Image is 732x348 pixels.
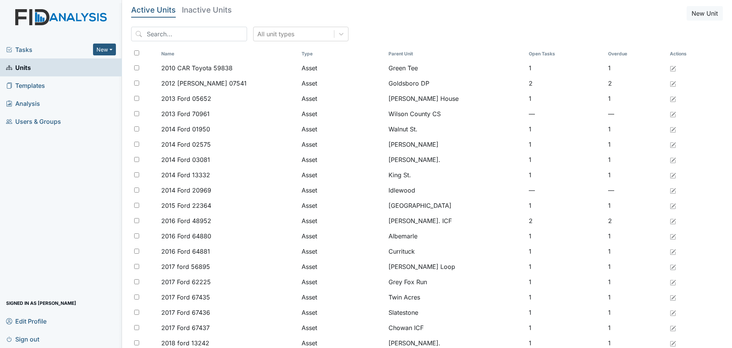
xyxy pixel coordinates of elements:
a: Edit [670,170,676,180]
td: [PERSON_NAME] House [385,91,526,106]
input: Search... [131,27,247,41]
span: 2016 Ford 64881 [161,247,210,256]
span: Analysis [6,97,40,109]
span: 2013 Ford 05652 [161,94,211,103]
td: 1 [605,167,667,183]
td: Asset [299,152,385,167]
h5: Inactive Units [182,6,232,14]
span: 2015 Ford 22364 [161,201,211,210]
td: Walnut St. [385,121,526,137]
th: Toggle SortBy [526,47,605,60]
td: Asset [299,320,385,335]
span: 2017 Ford 67437 [161,323,210,332]
td: Chowan ICF [385,320,526,335]
span: 2017 ford 56895 [161,262,210,271]
a: Edit [670,262,676,271]
td: King St. [385,167,526,183]
td: Asset [299,167,385,183]
th: Toggle SortBy [605,47,667,60]
a: Edit [670,155,676,164]
th: Toggle SortBy [299,47,385,60]
td: [GEOGRAPHIC_DATA] [385,198,526,213]
span: 2010 CAR Toyota 59838 [161,63,233,73]
td: — [605,106,667,121]
td: 2 [526,76,605,91]
td: 1 [605,320,667,335]
td: Asset [299,305,385,320]
td: 1 [526,167,605,183]
td: Grey Fox Run [385,274,526,290]
td: Asset [299,137,385,152]
td: 1 [526,228,605,244]
span: Units [6,62,31,73]
td: Asset [299,76,385,91]
a: Edit [670,231,676,241]
td: 1 [526,121,605,137]
td: 2 [605,213,667,228]
span: 2017 Ford 67435 [161,293,210,302]
span: 2017 Ford 62225 [161,277,211,286]
td: Green Tee [385,60,526,76]
td: [PERSON_NAME] Loop [385,259,526,274]
a: Edit [670,247,676,256]
td: Asset [299,244,385,259]
td: 1 [526,305,605,320]
div: All unit types [257,29,294,39]
td: 1 [605,60,667,76]
td: 1 [526,290,605,305]
a: Edit [670,63,676,73]
td: 1 [605,198,667,213]
th: Toggle SortBy [385,47,526,60]
td: 1 [605,228,667,244]
td: Asset [299,106,385,121]
td: 1 [526,198,605,213]
td: 1 [605,305,667,320]
span: 2014 Ford 02575 [161,140,211,149]
a: Edit [670,125,676,134]
a: Edit [670,216,676,225]
td: [PERSON_NAME] [385,137,526,152]
button: New [93,44,116,55]
td: 1 [605,137,667,152]
a: Edit [670,308,676,317]
td: 1 [605,152,667,167]
span: 2017 Ford 67436 [161,308,210,317]
h5: Active Units [131,6,176,14]
td: Asset [299,259,385,274]
span: Signed in as [PERSON_NAME] [6,297,76,309]
a: Edit [670,338,676,348]
td: — [605,183,667,198]
a: Edit [670,201,676,210]
input: Toggle All Rows Selected [134,50,139,55]
td: Goldsboro DP [385,76,526,91]
td: 1 [526,274,605,290]
td: 2 [526,213,605,228]
td: 1 [526,152,605,167]
span: 2013 Ford 70961 [161,109,210,118]
td: Asset [299,213,385,228]
span: Tasks [6,45,93,54]
td: Asset [299,274,385,290]
td: Slatestone [385,305,526,320]
a: Edit [670,94,676,103]
a: Edit [670,323,676,332]
td: 1 [605,91,667,106]
button: New Unit [687,6,723,21]
a: Edit [670,140,676,149]
td: 1 [526,60,605,76]
a: Edit [670,277,676,286]
td: Currituck [385,244,526,259]
span: 2016 Ford 64880 [161,231,211,241]
td: 1 [526,259,605,274]
td: 2 [605,76,667,91]
span: Templates [6,79,45,91]
td: Asset [299,228,385,244]
td: [PERSON_NAME]. [385,152,526,167]
th: Actions [667,47,705,60]
td: 1 [605,244,667,259]
span: Users & Groups [6,115,61,127]
td: Asset [299,91,385,106]
span: Sign out [6,333,39,345]
td: 1 [605,121,667,137]
td: 1 [526,91,605,106]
